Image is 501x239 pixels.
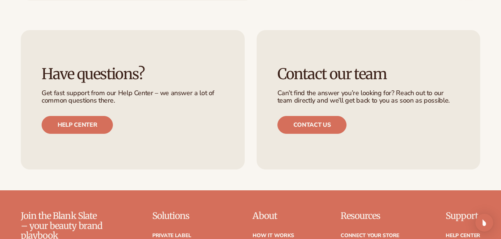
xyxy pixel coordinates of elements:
p: Resources [341,211,399,221]
p: Can’t find the answer you’re looking for? Reach out to our team directly and we’ll get back to yo... [277,90,460,104]
div: Open Intercom Messenger [475,214,493,232]
a: How It Works [253,233,294,238]
p: About [253,211,294,221]
a: Help Center [446,233,480,238]
p: Solutions [152,211,206,221]
a: Private label [152,233,191,238]
p: Support [446,211,480,221]
a: Help center [42,116,113,134]
h3: Have questions? [42,66,224,82]
h3: Contact our team [277,66,460,82]
a: Connect your store [341,233,399,238]
a: Contact us [277,116,347,134]
p: Get fast support from our Help Center – we answer a lot of common questions there. [42,90,224,104]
